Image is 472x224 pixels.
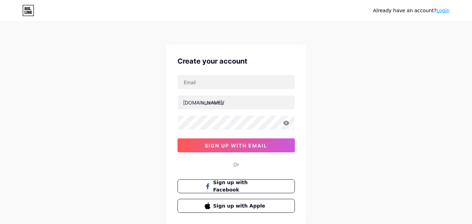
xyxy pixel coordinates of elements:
span: Sign up with Apple [213,202,267,210]
a: Login [436,8,450,13]
button: Sign up with Apple [177,199,295,213]
input: username [178,95,295,109]
div: Or [233,161,239,168]
div: [DOMAIN_NAME]/ [183,99,224,106]
div: Already have an account? [373,7,450,14]
span: sign up with email [205,143,267,149]
button: Sign up with Facebook [177,179,295,193]
input: Email [178,75,295,89]
button: sign up with email [177,138,295,152]
div: Create your account [177,56,295,66]
span: Sign up with Facebook [213,179,267,194]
